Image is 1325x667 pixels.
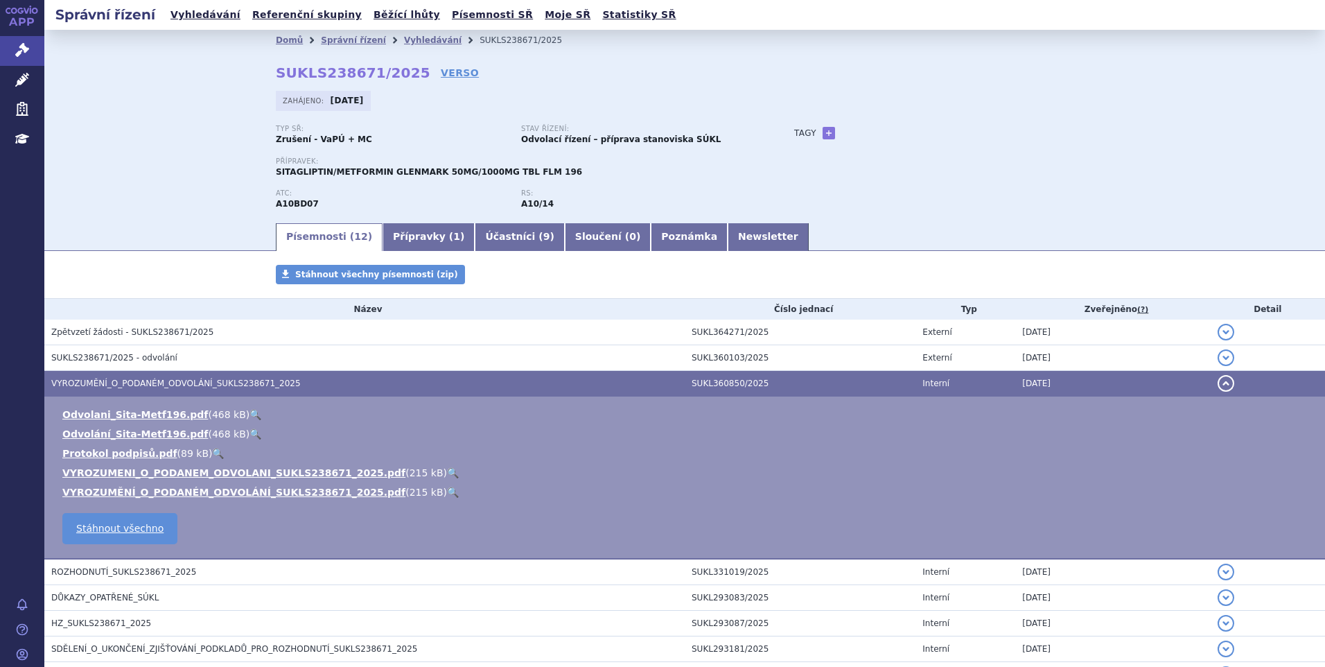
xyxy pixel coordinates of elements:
[922,567,949,577] span: Interní
[598,6,680,24] a: Statistiky SŘ
[1218,641,1234,657] button: detail
[915,299,1015,320] th: Typ
[276,167,582,177] span: SITAGLIPTIN/METFORMIN GLENMARK 50MG/1000MG TBL FLM 196
[1218,589,1234,606] button: detail
[1015,345,1210,371] td: [DATE]
[404,35,462,45] a: Vyhledávání
[212,428,246,440] span: 468 kB
[480,30,580,51] li: SUKLS238671/2025
[1218,375,1234,392] button: detail
[62,428,208,440] a: Odvolání_Sita-Metf196.pdf
[276,64,430,81] strong: SUKLS238671/2025
[321,35,386,45] a: Správní řízení
[276,189,507,198] p: ATC:
[1015,611,1210,636] td: [DATE]
[276,35,303,45] a: Domů
[475,223,564,251] a: Účastníci (9)
[62,487,405,498] a: VYROZUMĚNÍ_O_PODANÉM_ODVOLÁNÍ_SUKLS238671_2025.pdf
[1218,349,1234,366] button: detail
[62,408,1311,422] li: ( )
[521,199,554,209] strong: metformin a sitagliptin
[62,466,1311,480] li: ( )
[276,157,766,166] p: Přípravek:
[685,299,915,320] th: Číslo jednací
[922,379,949,388] span: Interní
[1218,564,1234,580] button: detail
[685,320,915,345] td: SUKL364271/2025
[283,95,326,106] span: Zahájeno:
[51,327,213,337] span: Zpětvzetí žádosti - SUKLS238671/2025
[1015,559,1210,585] td: [DATE]
[410,467,444,478] span: 215 kB
[51,593,159,603] span: DŮKAZY_OPATŘENÉ_SÚKL
[651,223,728,251] a: Poznámka
[51,618,151,628] span: HZ_SUKLS238671_2025
[685,371,915,397] td: SUKL360850/2025
[1137,305,1148,315] abbr: (?)
[521,125,753,133] p: Stav řízení:
[249,409,261,420] a: 🔍
[685,611,915,636] td: SUKL293087/2025
[276,223,383,251] a: Písemnosti (12)
[794,125,816,141] h3: Tagy
[62,467,405,478] a: VYROZUMENI_O_PODANEM_ODVOLANI_SUKLS238671_2025.pdf
[212,448,224,459] a: 🔍
[453,231,460,242] span: 1
[369,6,444,24] a: Běžící lhůty
[383,223,475,251] a: Přípravky (1)
[922,618,949,628] span: Interní
[276,199,319,209] strong: METFORMIN A SITAGLIPTIN
[181,448,209,459] span: 89 kB
[447,487,459,498] a: 🔍
[447,467,459,478] a: 🔍
[448,6,537,24] a: Písemnosti SŘ
[354,231,367,242] span: 12
[1015,585,1210,611] td: [DATE]
[685,636,915,662] td: SUKL293181/2025
[922,644,949,654] span: Interní
[1015,299,1210,320] th: Zveřejněno
[1218,615,1234,632] button: detail
[543,231,550,242] span: 9
[212,409,246,420] span: 468 kB
[51,567,196,577] span: ROZHODNUTÍ_SUKLS238671_2025
[823,127,835,139] a: +
[44,5,166,24] h2: Správní řízení
[1218,324,1234,340] button: detail
[685,559,915,585] td: SUKL331019/2025
[1015,371,1210,397] td: [DATE]
[62,447,1311,460] li: ( )
[166,6,245,24] a: Vyhledávání
[922,327,951,337] span: Externí
[276,135,372,144] strong: Zrušení - VaPÚ + MC
[441,66,479,80] a: VERSO
[51,644,417,654] span: SDĚLENÍ_O_UKONČENÍ_ZJIŠŤOVÁNÍ_PODKLADŮ_PRO_ROZHODNUTÍ_SUKLS238671_2025
[629,231,636,242] span: 0
[51,379,301,388] span: VYROZUMĚNÍ_O_PODANÉM_ODVOLÁNÍ_SUKLS238671_2025
[1015,320,1210,345] td: [DATE]
[685,585,915,611] td: SUKL293083/2025
[276,125,507,133] p: Typ SŘ:
[62,448,177,459] a: Protokol podpisů.pdf
[922,353,951,363] span: Externí
[62,409,208,420] a: Odvolani_Sita-Metf196.pdf
[331,96,364,105] strong: [DATE]
[44,299,685,320] th: Název
[1211,299,1325,320] th: Detail
[922,593,949,603] span: Interní
[62,427,1311,441] li: ( )
[249,428,261,440] a: 🔍
[541,6,595,24] a: Moje SŘ
[295,270,458,279] span: Stáhnout všechny písemnosti (zip)
[521,135,721,144] strong: Odvolací řízení – příprava stanoviska SÚKL
[62,485,1311,499] li: ( )
[410,487,444,498] span: 215 kB
[1015,636,1210,662] td: [DATE]
[685,345,915,371] td: SUKL360103/2025
[248,6,366,24] a: Referenční skupiny
[51,353,177,363] span: SUKLS238671/2025 - odvolání
[521,189,753,198] p: RS:
[62,513,177,544] a: Stáhnout všechno
[565,223,651,251] a: Sloučení (0)
[728,223,809,251] a: Newsletter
